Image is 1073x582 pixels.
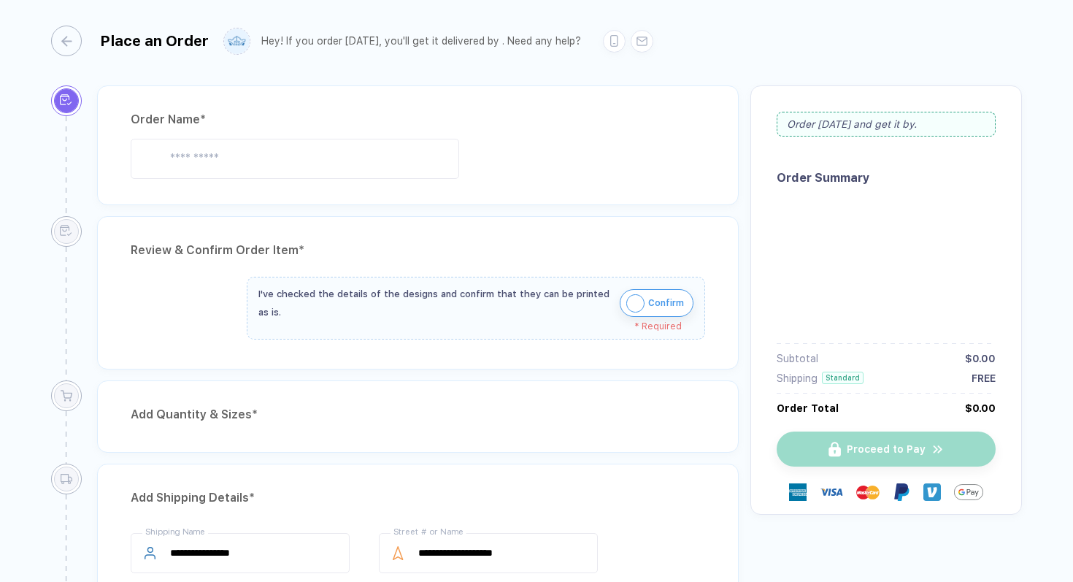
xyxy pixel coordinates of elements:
[258,285,612,321] div: I've checked the details of the designs and confirm that they can be printed as is.
[856,480,880,504] img: master-card
[261,35,581,47] div: Hey! If you order [DATE], you'll get it delivered by . Need any help?
[923,483,941,501] img: Venmo
[224,28,250,54] img: user profile
[626,294,645,313] img: icon
[789,483,807,501] img: express
[100,32,209,50] div: Place an Order
[777,372,818,384] div: Shipping
[893,483,910,501] img: Paypal
[648,291,684,315] span: Confirm
[822,372,864,384] div: Standard
[620,289,693,317] button: iconConfirm
[820,480,843,504] img: visa
[131,403,705,426] div: Add Quantity & Sizes
[777,353,818,364] div: Subtotal
[954,478,983,507] img: GPay
[131,486,705,510] div: Add Shipping Details
[131,239,705,262] div: Review & Confirm Order Item
[131,108,705,131] div: Order Name
[965,402,996,414] div: $0.00
[777,112,996,137] div: Order [DATE] and get it by .
[777,402,839,414] div: Order Total
[777,171,996,185] div: Order Summary
[258,321,682,332] div: * Required
[972,372,996,384] div: FREE
[965,353,996,364] div: $0.00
